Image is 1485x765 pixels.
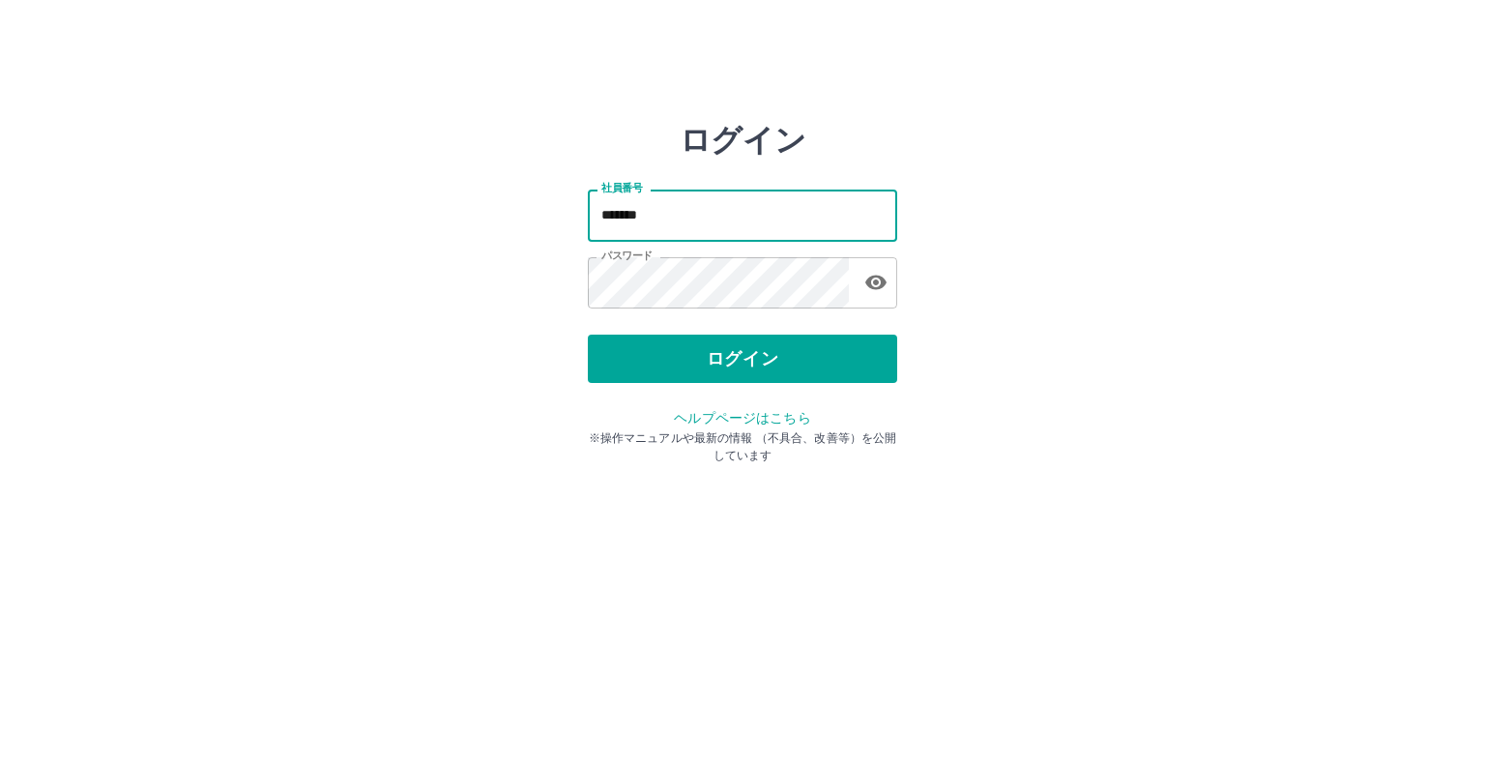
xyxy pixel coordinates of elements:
h2: ログイン [680,122,806,159]
button: ログイン [588,335,897,383]
a: ヘルプページはこちら [674,410,810,426]
label: 社員番号 [601,181,642,195]
label: パスワード [601,249,653,263]
p: ※操作マニュアルや最新の情報 （不具合、改善等）を公開しています [588,429,897,464]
